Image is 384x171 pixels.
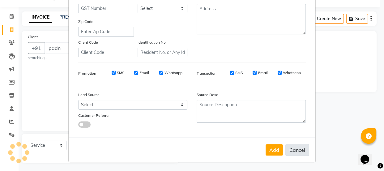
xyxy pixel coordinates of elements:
label: Promotion [78,71,96,76]
input: GST Number [78,4,128,13]
label: Email [258,70,267,76]
label: Transaction [197,71,216,76]
label: SMS [117,70,124,76]
input: Client Code [78,48,128,57]
input: Enter Zip Code [78,27,134,37]
input: Resident No. or Any Id [138,48,188,57]
label: Whatsapp [164,70,182,76]
label: Lead Source [78,92,100,98]
label: Whatsapp [283,70,301,76]
label: Email [139,70,149,76]
label: Source Desc [197,92,218,98]
label: SMS [235,70,243,76]
iframe: chat widget [358,146,378,165]
button: Cancel [285,144,309,156]
button: Add [266,144,283,156]
label: Client Code [78,40,98,45]
label: Identification No. [138,40,167,45]
label: Customer Referral [78,113,109,118]
label: Zip Code [78,19,93,24]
